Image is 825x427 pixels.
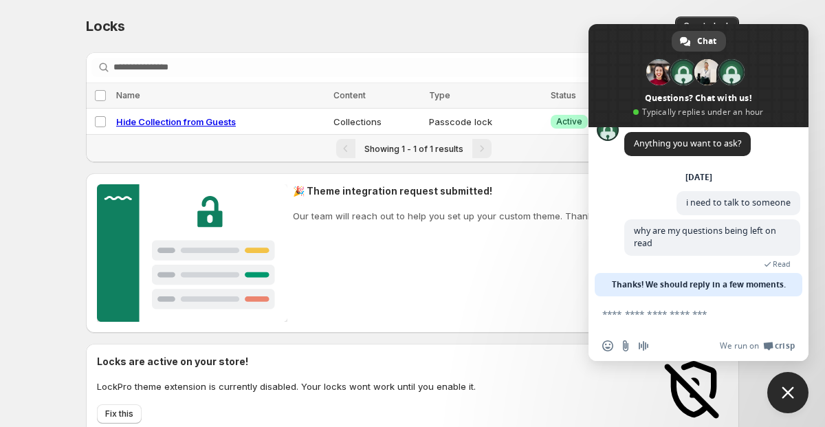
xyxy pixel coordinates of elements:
[675,17,739,36] button: Create lock
[775,340,795,351] span: Crisp
[686,197,791,208] span: i need to talk to someone
[116,90,140,100] span: Name
[333,90,366,100] span: Content
[685,173,712,182] div: [DATE]
[602,340,613,351] span: Insert an emoji
[429,90,450,100] span: Type
[767,372,808,413] div: Close chat
[634,138,741,149] span: Anything you want to ask?
[672,31,726,52] div: Chat
[551,90,576,100] span: Status
[293,184,613,198] h2: 🎉 Theme integration request submitted!
[97,355,476,369] h2: Locks are active on your store!
[720,340,759,351] span: We run on
[116,116,236,127] a: Hide Collection from Guests
[659,355,728,424] img: Locks disabled
[329,109,425,135] td: Collections
[293,209,613,223] p: Our team will reach out to help you set up your custom theme. Thank you!
[97,184,287,322] img: Customer support
[638,340,649,351] span: Audio message
[602,308,764,320] textarea: Compose your message...
[364,144,463,154] span: Showing 1 - 1 of 1 results
[620,340,631,351] span: Send a file
[773,259,791,269] span: Read
[425,109,547,135] td: Passcode lock
[556,116,582,127] span: Active
[86,18,125,34] span: Locks
[86,134,739,162] nav: Pagination
[697,31,716,52] span: Chat
[97,404,142,424] button: Fix this
[720,340,795,351] a: We run onCrisp
[105,408,133,419] span: Fix this
[683,21,731,32] span: Create lock
[634,225,776,249] span: why are my questions being left on read
[97,380,476,393] p: LockPro theme extension is currently disabled. Your locks wont work until you enable it.
[612,273,786,296] span: Thanks! We should reply in a few moments.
